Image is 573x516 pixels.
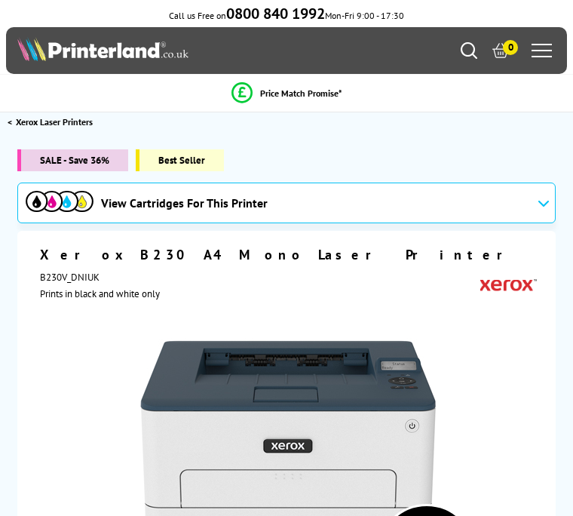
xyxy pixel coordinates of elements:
[17,37,286,64] a: Printerland Logo
[503,40,518,55] span: 0
[101,195,268,210] span: View Cartridges For This Printer
[40,287,160,300] i: Prints in black and white only
[8,80,565,106] li: modal_Promise
[26,191,93,212] img: cmyk-icon.svg
[16,114,93,130] span: Xerox Laser Printers
[226,10,325,21] a: 0800 840 1992
[17,37,188,61] img: Printerland Logo
[226,4,325,23] b: 0800 840 1992
[16,114,97,130] a: Xerox Laser Printers
[480,273,537,296] img: Xerox
[17,149,128,171] span: SALE - Save 36%
[40,246,524,263] h1: Xerox B230 A4 Mono Laser Printer
[136,149,224,171] span: Best Seller
[40,271,100,284] span: B230V_DNIUK
[461,42,477,59] a: Search
[260,88,342,99] span: Price Match Promise*
[492,42,509,59] a: 0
